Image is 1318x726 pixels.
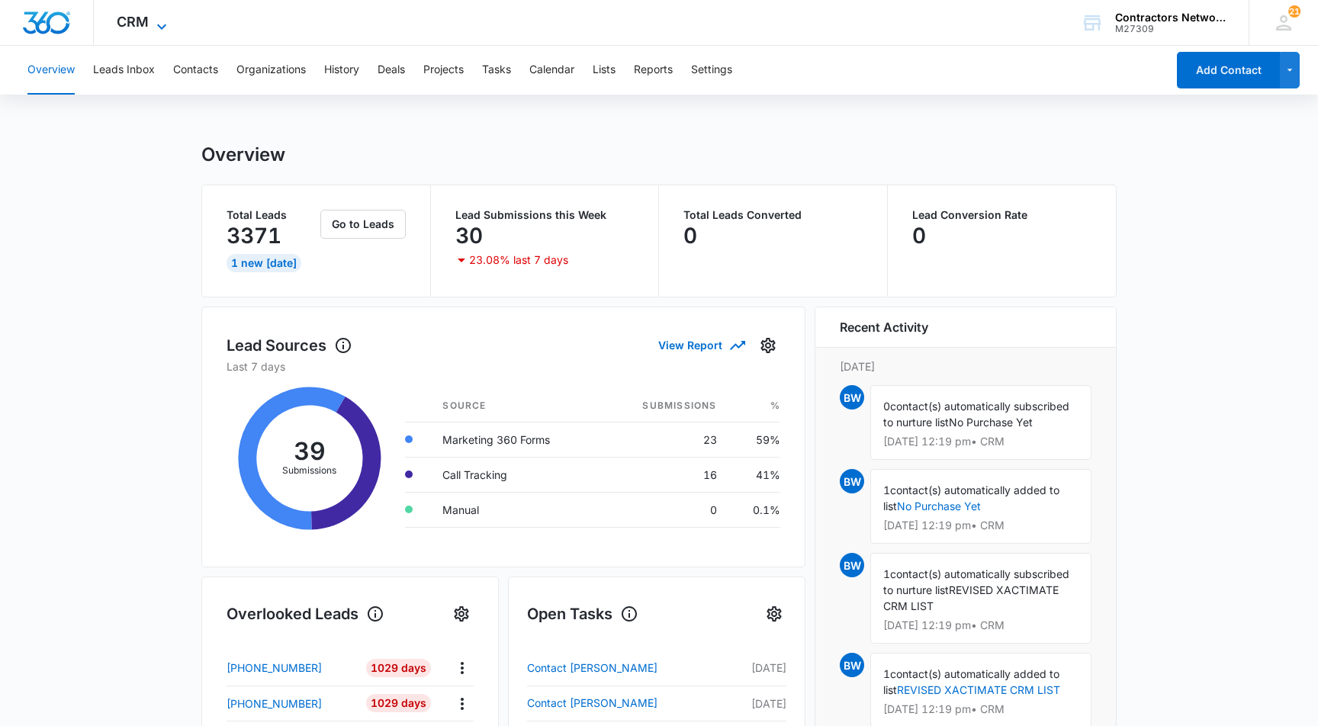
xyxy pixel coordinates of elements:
[93,46,155,95] button: Leads Inbox
[949,416,1033,429] span: No Purchase Yet
[762,602,786,626] button: Settings
[366,694,431,712] div: 1029 Days
[883,583,1059,612] span: REVISED XACTIMATE CRM LIST
[173,46,218,95] button: Contacts
[227,660,322,676] p: [PHONE_NUMBER]
[227,358,780,374] p: Last 7 days
[756,333,780,358] button: Settings
[482,46,511,95] button: Tasks
[527,659,731,677] a: Contact [PERSON_NAME]
[430,422,601,457] td: Marketing 360 Forms
[320,210,406,239] button: Go to Leads
[201,143,285,166] h1: Overview
[897,500,981,512] a: No Purchase Yet
[883,483,1059,512] span: contact(s) automatically added to list
[601,390,728,422] th: Submissions
[527,694,731,712] a: Contact [PERSON_NAME]
[430,390,601,422] th: Source
[469,255,568,265] p: 23.08% last 7 days
[729,422,780,457] td: 59%
[324,46,359,95] button: History
[378,46,405,95] button: Deals
[527,602,638,625] h1: Open Tasks
[430,457,601,492] td: Call Tracking
[529,46,574,95] button: Calendar
[449,602,474,626] button: Settings
[883,620,1079,631] p: [DATE] 12:19 pm • CRM
[227,660,355,676] a: [PHONE_NUMBER]
[601,492,728,527] td: 0
[1177,52,1280,88] button: Add Contact
[227,602,384,625] h1: Overlooked Leads
[883,567,1069,596] span: contact(s) automatically subscribed to nurture list
[227,695,355,712] a: [PHONE_NUMBER]
[729,390,780,422] th: %
[1115,24,1226,34] div: account id
[691,46,732,95] button: Settings
[883,704,1079,715] p: [DATE] 12:19 pm • CRM
[883,520,1079,531] p: [DATE] 12:19 pm • CRM
[27,46,75,95] button: Overview
[883,567,890,580] span: 1
[840,653,864,677] span: BW
[227,695,322,712] p: [PHONE_NUMBER]
[883,400,1069,429] span: contact(s) automatically subscribed to nurture list
[729,457,780,492] td: 41%
[883,400,890,413] span: 0
[455,223,483,248] p: 30
[601,457,728,492] td: 16
[683,210,863,220] p: Total Leads Converted
[912,210,1092,220] p: Lead Conversion Rate
[601,422,728,457] td: 23
[840,469,864,493] span: BW
[430,492,601,527] td: Manual
[840,385,864,410] span: BW
[731,660,786,676] p: [DATE]
[450,656,474,679] button: Actions
[320,217,406,230] a: Go to Leads
[227,223,281,248] p: 3371
[117,14,149,30] span: CRM
[593,46,616,95] button: Lists
[634,46,673,95] button: Reports
[455,210,635,220] p: Lead Submissions this Week
[840,358,1091,374] p: [DATE]
[450,692,474,715] button: Actions
[883,667,890,680] span: 1
[423,46,464,95] button: Projects
[366,659,431,677] div: 1029 Days
[227,254,301,272] div: 1 New [DATE]
[1115,11,1226,24] div: account name
[236,46,306,95] button: Organizations
[227,210,317,220] p: Total Leads
[912,223,926,248] p: 0
[840,318,928,336] h6: Recent Activity
[683,223,697,248] p: 0
[840,553,864,577] span: BW
[729,492,780,527] td: 0.1%
[1288,5,1300,18] span: 21
[883,483,890,496] span: 1
[658,332,744,358] button: View Report
[731,695,786,712] p: [DATE]
[897,683,1060,696] a: REVISED XACTIMATE CRM LIST
[1288,5,1300,18] div: notifications count
[883,667,1059,696] span: contact(s) automatically added to list
[883,436,1079,447] p: [DATE] 12:19 pm • CRM
[227,334,352,357] h1: Lead Sources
